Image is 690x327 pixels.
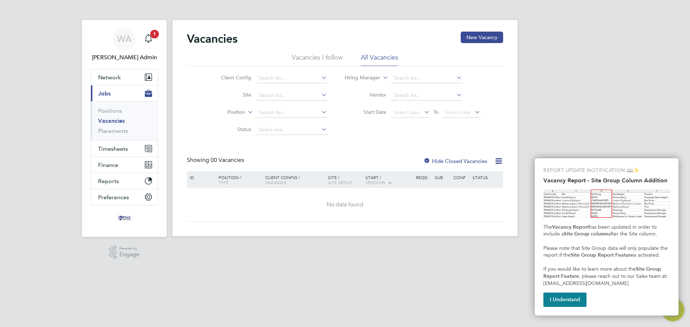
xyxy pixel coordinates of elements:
[98,127,128,134] a: Placements
[263,171,326,188] div: Client Config /
[116,212,133,224] img: wills-security-logo-retina.png
[213,171,263,188] div: Position /
[461,32,503,43] button: New Vacancy
[328,179,353,185] span: Site Group
[364,171,414,189] div: Start /
[98,194,129,201] span: Preferences
[119,252,139,258] span: Engage
[256,73,327,83] input: Search for...
[326,171,364,188] div: Site /
[365,179,386,185] span: Vendors
[471,171,502,183] div: Status
[91,212,158,224] a: Go to home page
[339,74,380,81] label: Hiring Manager
[543,167,670,174] p: REPORT UPDATE NOTIFICATION 📖✨
[211,157,244,164] span: 00 Vacancies
[98,178,119,184] span: Reports
[394,109,420,116] span: Select date
[117,34,132,43] span: WA
[345,92,386,98] label: Vendor
[256,90,327,101] input: Search for...
[543,293,586,307] button: I Understand
[218,179,229,185] span: Type
[210,74,251,81] label: Client Config
[414,171,433,183] div: Reqd
[543,224,658,237] span: has been updated in order to include a
[98,90,111,97] span: Jobs
[98,162,118,168] span: Finance
[543,177,670,184] h2: Vacancy Report - Site Group Column Addition
[433,171,452,183] div: Sub
[188,171,213,183] div: ID
[210,126,251,132] label: Status
[543,273,669,286] span: , please reach out to our Sales team at: [EMAIL_ADDRESS][DOMAIN_NAME]
[256,108,327,118] input: Search for...
[345,109,386,115] label: Start Date
[543,266,636,272] span: If you would like to learn more about the
[571,252,633,258] strong: Site Group Report Feature
[543,245,669,258] span: Please note that Site Group data will only populate the report if the
[608,231,657,237] span: after the Site column.
[361,53,398,66] li: All Vacancies
[391,73,462,83] input: Search for...
[552,224,589,230] strong: Vacancy Report
[564,231,608,237] strong: Site Group column
[204,109,245,116] label: Position
[98,107,122,114] a: Positions
[98,145,128,152] span: Timesheets
[256,125,327,135] input: Select one
[543,266,663,279] strong: Site Group Report Feature
[391,90,462,101] input: Search for...
[187,32,238,46] h2: Vacancies
[188,201,502,209] div: No data found
[633,252,660,258] span: is activated.
[119,246,139,252] span: Powered by
[431,107,441,117] span: To
[91,27,158,62] a: Go to account details
[452,171,470,183] div: Conf
[150,30,159,38] span: 1
[82,20,167,237] nav: Main navigation
[423,158,487,164] label: Hide Closed Vacancies
[187,157,245,164] div: Showing
[265,179,286,185] span: Manager
[543,224,552,230] span: The
[98,74,121,81] span: Network
[543,190,670,218] img: Site Group Column in Vacancy Report
[91,53,158,62] span: Wills Admin
[445,109,470,116] span: Select date
[292,53,343,66] li: Vacancies I follow
[98,117,125,124] a: Vacancies
[210,92,251,98] label: Site
[535,158,678,316] div: Vacancy Report - Site Group Column Addition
